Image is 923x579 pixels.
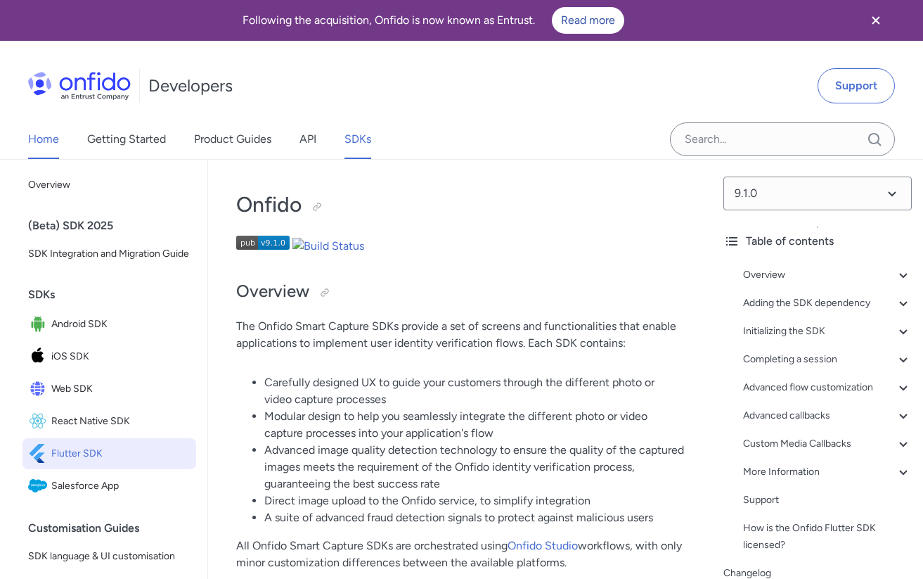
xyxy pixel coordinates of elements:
a: More Information [743,464,912,481]
a: API [299,120,316,159]
a: Onfido Studio [508,539,578,552]
li: Carefully designed UX to guide your customers through the different photo or video capture processes [264,374,684,408]
a: Support [743,492,912,509]
span: Salesforce App [51,476,191,496]
a: How is the Onfido Flutter SDK licensed? [743,520,912,554]
button: Close banner [850,3,902,38]
a: Read more [552,7,624,34]
a: Getting Started [87,120,166,159]
img: IconAndroid SDK [28,314,51,334]
a: Product Guides [194,120,271,159]
a: Overview [743,267,912,284]
img: IconiOS SDK [28,347,51,367]
h1: Developers [148,75,233,97]
img: IconSalesforce App [28,476,51,496]
h1: Onfido [236,191,684,219]
div: (Beta) SDK 2025 [28,212,202,240]
img: Onfido Logo [28,72,131,100]
a: IconSalesforce AppSalesforce App [22,471,196,502]
a: SDK Integration and Migration Guide [22,240,196,268]
a: Home [28,120,59,159]
div: SDKs [28,281,202,309]
a: IconAndroid SDKAndroid SDK [22,309,196,340]
span: SDK language & UI customisation [28,548,191,565]
span: React Native SDK [51,412,191,431]
a: Completing a session [743,351,912,368]
input: Onfido search input field [670,122,895,156]
a: IconReact Native SDKReact Native SDK [22,406,196,437]
span: iOS SDK [51,347,191,367]
li: Advanced image quality detection technology to ensure the quality of the captured images meets th... [264,442,684,492]
div: Table of contents [723,233,912,250]
a: Advanced callbacks [743,407,912,424]
img: IconFlutter SDK [28,444,51,464]
span: Web SDK [51,379,191,399]
a: Custom Media Callbacks [743,435,912,452]
span: Android SDK [51,314,191,334]
a: IconWeb SDKWeb SDK [22,374,196,405]
img: Build Status [292,238,364,255]
img: Version [236,236,290,250]
p: The Onfido Smart Capture SDKs provide a set of screens and functionalities that enable applicatio... [236,318,684,352]
svg: Close banner [867,12,884,29]
a: SDK language & UI customisation [22,542,196,571]
span: Overview [28,177,191,193]
p: All Onfido Smart Capture SDKs are orchestrated using workflows, with only minor customization dif... [236,537,684,571]
div: Following the acquisition, Onfido is now known as Entrust. [17,7,850,34]
li: A suite of advanced fraud detection signals to protect against malicious users [264,509,684,526]
a: Adding the SDK dependency [743,295,912,312]
span: SDK Integration and Migration Guide [28,246,191,262]
a: SDKs [344,120,371,159]
div: Customisation Guides [28,514,202,542]
a: Overview [22,171,196,199]
a: IconiOS SDKiOS SDK [22,341,196,372]
span: Flutter SDK [51,444,191,464]
li: Modular design to help you seamlessly integrate the different photo or video capture processes in... [264,408,684,442]
a: IconFlutter SDKFlutter SDK [22,438,196,469]
a: Initializing the SDK [743,323,912,340]
h2: Overview [236,280,684,304]
a: Support [818,68,895,103]
img: IconWeb SDK [28,379,51,399]
li: Direct image upload to the Onfido service, to simplify integration [264,492,684,509]
img: IconReact Native SDK [28,412,51,431]
a: Advanced flow customization [743,379,912,396]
